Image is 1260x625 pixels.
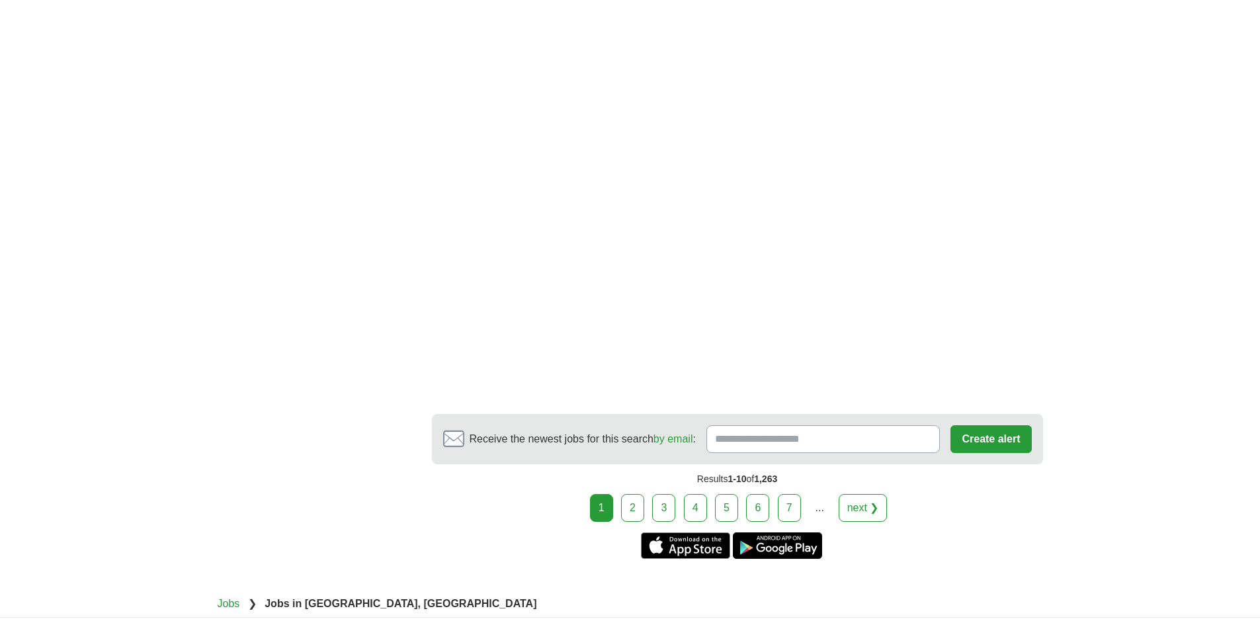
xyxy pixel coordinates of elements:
a: 2 [621,494,644,522]
a: next ❯ [839,494,888,522]
a: Get the Android app [733,532,822,559]
a: 4 [684,494,707,522]
span: Receive the newest jobs for this search : [470,431,696,447]
div: Results of [432,464,1043,494]
a: 7 [778,494,801,522]
a: 5 [715,494,738,522]
a: by email [653,433,693,444]
a: Get the iPhone app [641,532,730,559]
div: ... [806,495,833,521]
span: ❯ [248,598,257,609]
button: Create alert [950,425,1031,453]
div: 1 [590,494,613,522]
a: 6 [746,494,769,522]
strong: Jobs in [GEOGRAPHIC_DATA], [GEOGRAPHIC_DATA] [265,598,536,609]
a: Jobs [218,598,240,609]
span: 1,263 [754,474,777,484]
a: 3 [652,494,675,522]
span: 1-10 [728,474,746,484]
